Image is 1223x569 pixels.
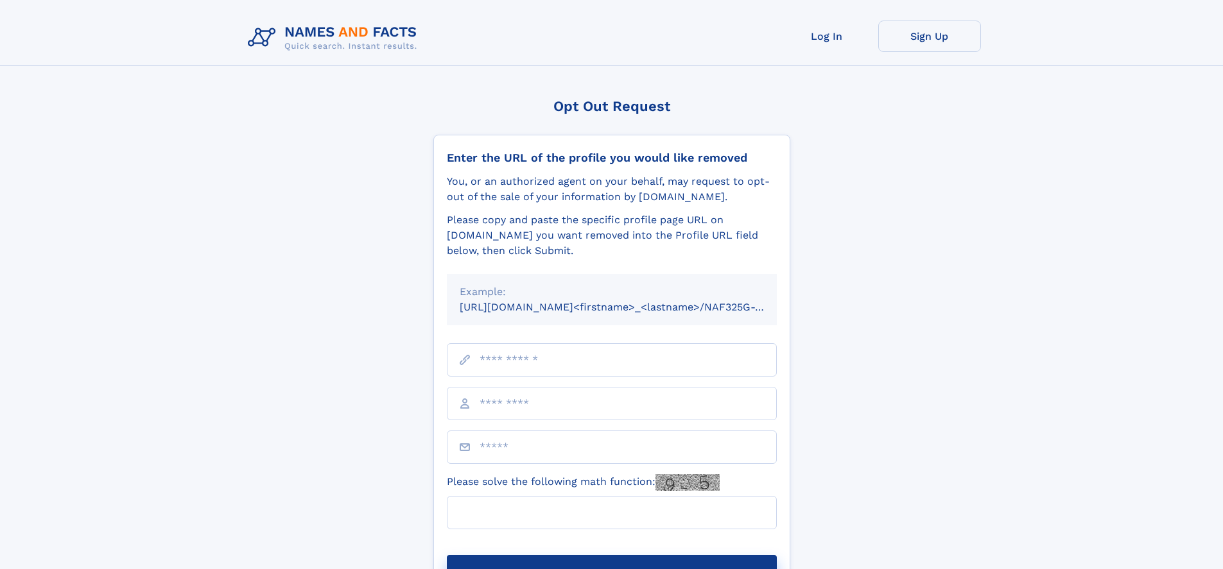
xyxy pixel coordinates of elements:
[447,474,720,491] label: Please solve the following math function:
[433,98,790,114] div: Opt Out Request
[447,212,777,259] div: Please copy and paste the specific profile page URL on [DOMAIN_NAME] you want removed into the Pr...
[243,21,428,55] img: Logo Names and Facts
[460,284,764,300] div: Example:
[878,21,981,52] a: Sign Up
[460,301,801,313] small: [URL][DOMAIN_NAME]<firstname>_<lastname>/NAF325G-xxxxxxxx
[776,21,878,52] a: Log In
[447,174,777,205] div: You, or an authorized agent on your behalf, may request to opt-out of the sale of your informatio...
[447,151,777,165] div: Enter the URL of the profile you would like removed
